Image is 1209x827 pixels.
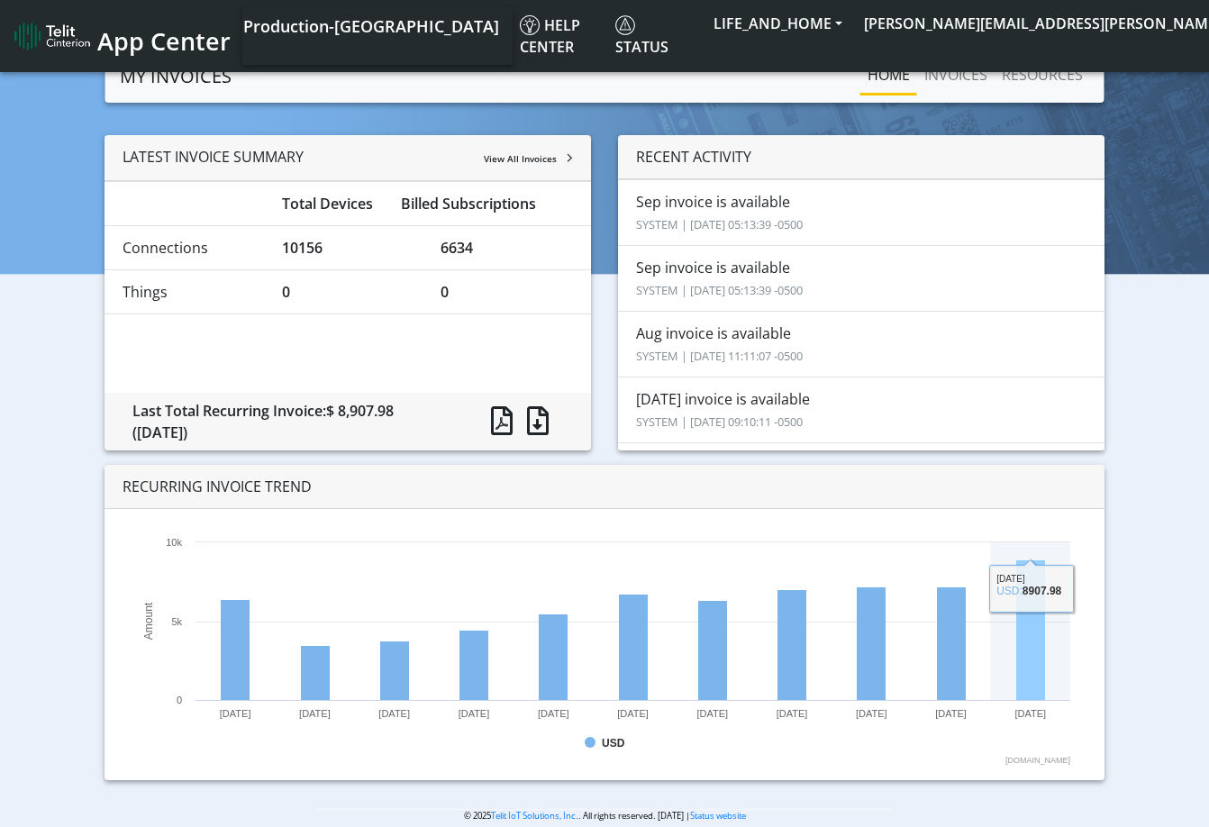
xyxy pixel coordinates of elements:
div: ([DATE]) [132,422,449,443]
text: [DATE] [856,708,887,719]
div: 0 [268,281,428,303]
div: Connections [109,237,268,259]
a: Home [860,57,917,93]
p: © 2025 . All rights reserved. [DATE] | [316,809,894,822]
text: [DATE] [777,708,808,719]
span: Status [615,15,668,57]
span: $ 8,907.98 [326,401,394,421]
span: Production-[GEOGRAPHIC_DATA] [243,15,499,37]
text: [DATE] [299,708,331,719]
small: SYSTEM | [DATE] 05:13:39 -0500 [636,282,803,298]
text: 10k [166,537,182,548]
li: Sep invoice is available [618,179,1104,246]
div: Last Total Recurring Invoice: [119,400,462,443]
text: [DATE] [379,708,411,719]
small: SYSTEM | [DATE] 09:10:11 -0500 [636,413,803,430]
div: Total Devices [268,193,388,214]
a: Telit IoT Solutions, Inc. [491,810,578,822]
img: logo-telit-cinterion-gw-new.png [14,22,90,50]
text: 5k [172,616,183,627]
div: 0 [427,281,586,303]
text: Amount [142,602,155,640]
small: SYSTEM | [DATE] 05:13:39 -0500 [636,216,803,232]
li: Aug invoice is available [618,311,1104,377]
a: Help center [513,7,608,65]
text: [DATE] [935,708,967,719]
text: [DATE] [697,708,729,719]
div: 10156 [268,237,428,259]
li: Jun invoice is available [618,442,1104,509]
text: USD [602,737,625,750]
a: MY INVOICES [120,59,232,95]
span: View All Invoices [484,152,557,165]
li: Sep invoice is available [618,245,1104,312]
span: Help center [520,15,580,57]
div: Things [109,281,268,303]
img: knowledge.svg [520,15,540,35]
text: [DATE] [220,708,251,719]
div: 6634 [427,237,586,259]
text: [DOMAIN_NAME] [1005,756,1070,765]
a: Your current platform instance [242,7,498,43]
text: [DATE] [459,708,490,719]
li: [DATE] invoice is available [618,377,1104,443]
button: LIFE_AND_HOME [703,7,853,40]
img: status.svg [615,15,635,35]
a: App Center [14,17,228,56]
span: App Center [97,24,231,58]
text: [DATE] [617,708,649,719]
div: RECURRING INVOICE TREND [105,465,1104,509]
a: Status [608,7,703,65]
a: RESOURCES [995,57,1090,93]
div: RECENT ACTIVITY [618,135,1104,179]
text: 0 [177,695,182,705]
text: [DATE] [1015,708,1047,719]
div: Billed Subscriptions [387,193,586,214]
a: Status website [690,810,746,822]
a: INVOICES [917,57,995,93]
small: SYSTEM | [DATE] 11:11:07 -0500 [636,348,803,364]
text: [DATE] [538,708,569,719]
div: LATEST INVOICE SUMMARY [105,135,591,181]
